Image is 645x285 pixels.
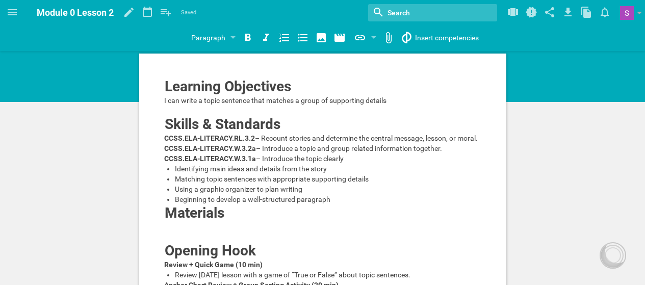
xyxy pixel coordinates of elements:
span: I can write a topic sentence that matches a group of supporting details [164,96,386,105]
input: Search [386,6,463,19]
span: Review + Quick Game (10 min) [164,261,263,269]
span: – Introduce the topic clearly [256,154,344,163]
span: Module 0 Lesson 2 [37,7,114,18]
span: CCSS.ELA-LITERACY.W.3.1a [164,154,256,163]
span: – Introduce a topic and group related information together. [256,144,442,152]
span: Materials [165,204,224,221]
span: CCSS.ELA-LITERACY.W.3.2a [164,144,256,152]
span: Opening Hook [165,242,256,259]
div: Paragraph [191,32,225,44]
span: CCSS.ELA-LITERACY.RL.3.2 [164,134,255,142]
span: Saved [181,8,196,18]
span: Learning Objectives [165,78,291,95]
span: Beginning to develop a well-structured paragraph [175,195,330,203]
span: Skills & Standards [165,116,280,133]
span: – Recount stories and determine the central message, lesson, or moral. [255,134,478,142]
span: Matching topic sentences with appropriate supporting details [175,175,369,183]
span: Insert competencies [415,34,479,42]
span: Using a graphic organizer to plan writing [175,185,302,193]
span: Identifying main ideas and details from the story [175,165,327,173]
